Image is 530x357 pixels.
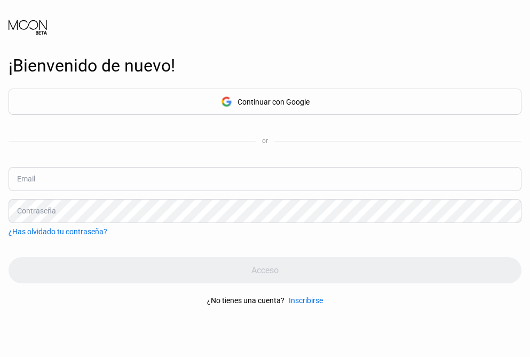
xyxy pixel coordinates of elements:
[9,227,107,236] div: ¿Has olvidado tu contraseña?
[207,296,284,305] div: ¿No tienes una cuenta?
[17,207,56,215] div: Contraseña
[262,137,268,145] div: or
[9,89,521,115] div: Continuar con Google
[9,55,521,76] div: ¡Bienvenido de nuevo!
[284,296,323,305] div: Inscribirse
[17,174,35,183] div: Email
[289,296,323,305] div: Inscribirse
[238,98,310,106] div: Continuar con Google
